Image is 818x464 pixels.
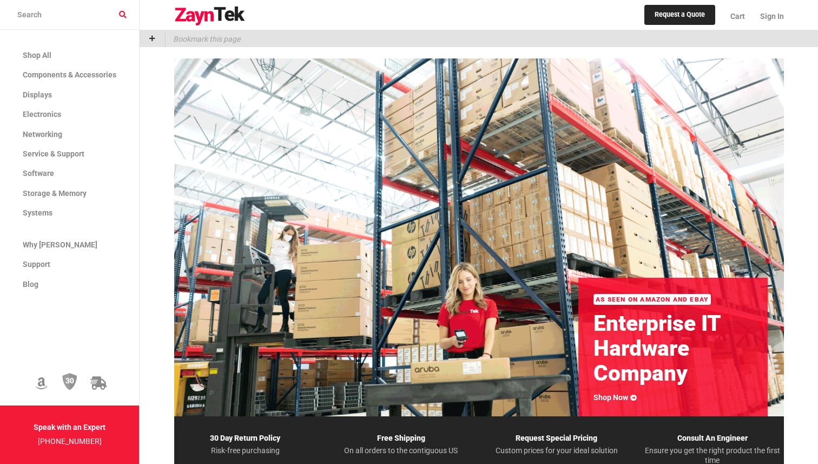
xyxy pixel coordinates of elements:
[62,372,77,391] img: 30 Day Return Policy
[23,280,38,289] span: Blog
[329,432,472,446] p: Free Shipping
[23,90,52,99] span: Displays
[593,311,753,386] h2: Enterprise IT Hardware Company
[23,149,84,158] span: Service & Support
[166,30,240,47] p: Bookmark this page
[174,446,317,455] p: Risk-free purchasing
[23,70,116,79] span: Components & Accessories
[641,432,784,446] p: Consult An Engineer
[23,260,50,269] span: Support
[174,432,317,446] p: 30 Day Return Policy
[485,446,628,455] p: Custom prices for your ideal solution
[38,437,102,446] a: [PHONE_NUMBER]
[723,3,753,30] a: Cart
[730,12,745,21] span: Cart
[485,432,628,446] p: Request Special Pricing
[23,189,87,198] span: Storage & Memory
[329,446,472,455] p: On all orders to the contiguous US
[23,110,61,119] span: Electronics
[23,51,51,60] span: Shop All
[23,169,54,178] span: Software
[593,294,711,305] div: As Seen On Amazon and Ebay
[174,6,246,26] img: logo
[644,5,715,25] a: Request a Quote
[23,208,52,217] span: Systems
[23,240,97,249] span: Why [PERSON_NAME]
[34,423,105,432] strong: Speak with an Expert
[23,130,62,139] span: Networking
[593,393,637,402] a: Shop Now
[753,3,784,30] a: Sign In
